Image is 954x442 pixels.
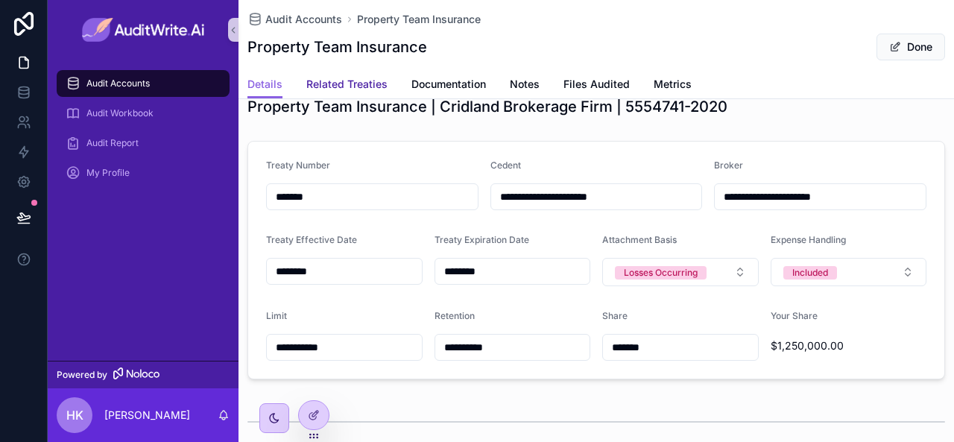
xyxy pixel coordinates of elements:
[771,234,846,245] span: Expense Handling
[563,71,630,101] a: Files Audited
[266,310,287,321] span: Limit
[792,266,828,280] div: Included
[66,406,83,424] span: HK
[411,77,486,92] span: Documentation
[82,18,205,42] img: App logo
[57,100,230,127] a: Audit Workbook
[86,167,130,179] span: My Profile
[654,77,692,92] span: Metrics
[266,160,330,171] span: Treaty Number
[510,77,540,92] span: Notes
[306,77,388,92] span: Related Treaties
[86,107,154,119] span: Audit Workbook
[435,234,529,245] span: Treaty Expiration Date
[357,12,481,27] a: Property Team Insurance
[624,266,698,280] div: Losses Occurring
[247,12,342,27] a: Audit Accounts
[57,130,230,157] a: Audit Report
[876,34,945,60] button: Done
[771,310,818,321] span: Your Share
[602,258,759,286] button: Select Button
[563,77,630,92] span: Files Audited
[86,78,150,89] span: Audit Accounts
[771,338,927,353] span: $1,250,000.00
[411,71,486,101] a: Documentation
[654,71,692,101] a: Metrics
[771,258,927,286] button: Select Button
[602,234,677,245] span: Attachment Basis
[247,71,282,99] a: Details
[265,12,342,27] span: Audit Accounts
[602,310,628,321] span: Share
[510,71,540,101] a: Notes
[266,234,357,245] span: Treaty Effective Date
[435,310,475,321] span: Retention
[247,96,727,117] h1: Property Team Insurance | Cridland Brokerage Firm | 5554741-2020
[247,77,282,92] span: Details
[490,160,521,171] span: Cedent
[247,37,427,57] h1: Property Team Insurance
[57,369,107,381] span: Powered by
[48,361,238,388] a: Powered by
[714,160,743,171] span: Broker
[48,60,238,206] div: scrollable content
[57,160,230,186] a: My Profile
[86,137,139,149] span: Audit Report
[104,408,190,423] p: [PERSON_NAME]
[57,70,230,97] a: Audit Accounts
[306,71,388,101] a: Related Treaties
